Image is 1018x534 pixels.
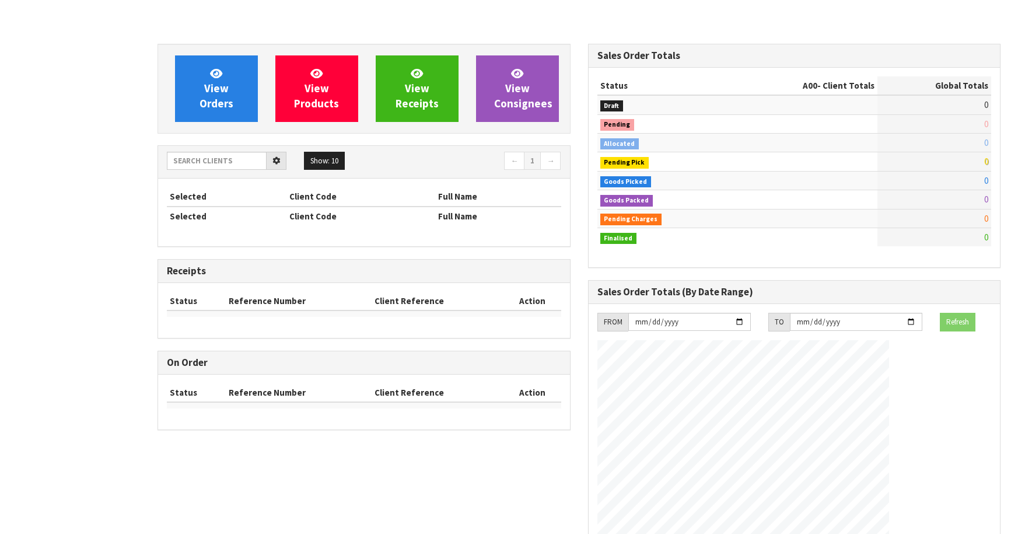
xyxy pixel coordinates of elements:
[167,187,286,206] th: Selected
[167,357,561,368] h3: On Order
[600,138,639,150] span: Allocated
[984,99,988,110] span: 0
[376,55,459,122] a: ViewReceipts
[286,207,435,225] th: Client Code
[984,194,988,205] span: 0
[600,119,635,131] span: Pending
[803,80,817,91] span: A00
[504,292,561,310] th: Action
[372,383,505,402] th: Client Reference
[226,383,372,402] th: Reference Number
[600,157,649,169] span: Pending Pick
[984,232,988,243] span: 0
[600,214,662,225] span: Pending Charges
[597,287,992,298] h3: Sales Order Totals (By Date Range)
[396,67,439,110] span: View Receipts
[286,187,435,206] th: Client Code
[540,152,561,170] a: →
[476,55,559,122] a: ViewConsignees
[597,76,727,95] th: Status
[504,152,524,170] a: ←
[984,213,988,224] span: 0
[304,152,345,170] button: Show: 10
[984,137,988,148] span: 0
[940,313,975,331] button: Refresh
[524,152,541,170] a: 1
[600,233,637,245] span: Finalised
[373,152,561,172] nav: Page navigation
[768,313,790,331] div: TO
[504,383,561,402] th: Action
[597,313,628,331] div: FROM
[984,175,988,186] span: 0
[275,55,358,122] a: ViewProducts
[600,176,652,188] span: Goods Picked
[984,156,988,167] span: 0
[167,383,226,402] th: Status
[175,55,258,122] a: ViewOrders
[226,292,372,310] th: Reference Number
[494,67,552,110] span: View Consignees
[727,76,877,95] th: - Client Totals
[167,207,286,225] th: Selected
[877,76,991,95] th: Global Totals
[435,207,561,225] th: Full Name
[435,187,561,206] th: Full Name
[167,266,561,277] h3: Receipts
[200,67,233,110] span: View Orders
[372,292,505,310] th: Client Reference
[600,195,653,207] span: Goods Packed
[167,152,267,170] input: Search clients
[167,292,226,310] th: Status
[597,50,992,61] h3: Sales Order Totals
[600,100,624,112] span: Draft
[294,67,339,110] span: View Products
[984,118,988,130] span: 0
